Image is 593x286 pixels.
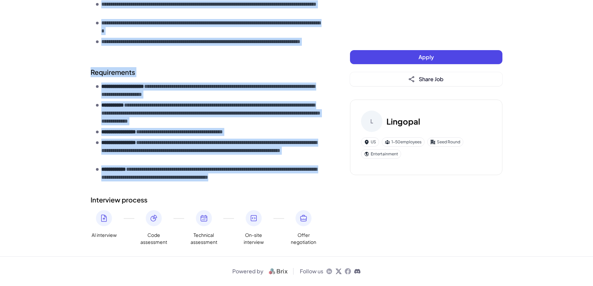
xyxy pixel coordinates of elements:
[232,267,263,275] span: Powered by
[361,111,382,132] div: L
[266,267,290,275] img: logo
[290,232,317,246] span: Offer negotiation
[91,195,323,205] h2: Interview process
[419,76,444,83] span: Share Job
[140,232,167,246] span: Code assessment
[300,267,323,275] span: Follow us
[361,137,379,147] div: US
[350,72,502,86] button: Share Job
[382,137,425,147] div: 1-50 employees
[361,149,401,159] div: Entertainment
[191,232,217,246] span: Technical assessment
[91,67,323,77] h2: Requirements
[350,50,502,64] button: Apply
[427,137,463,147] div: Seed Round
[419,53,434,60] span: Apply
[386,115,420,127] h3: Lingopal
[92,232,117,239] span: AI interview
[240,232,267,246] span: On-site interview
